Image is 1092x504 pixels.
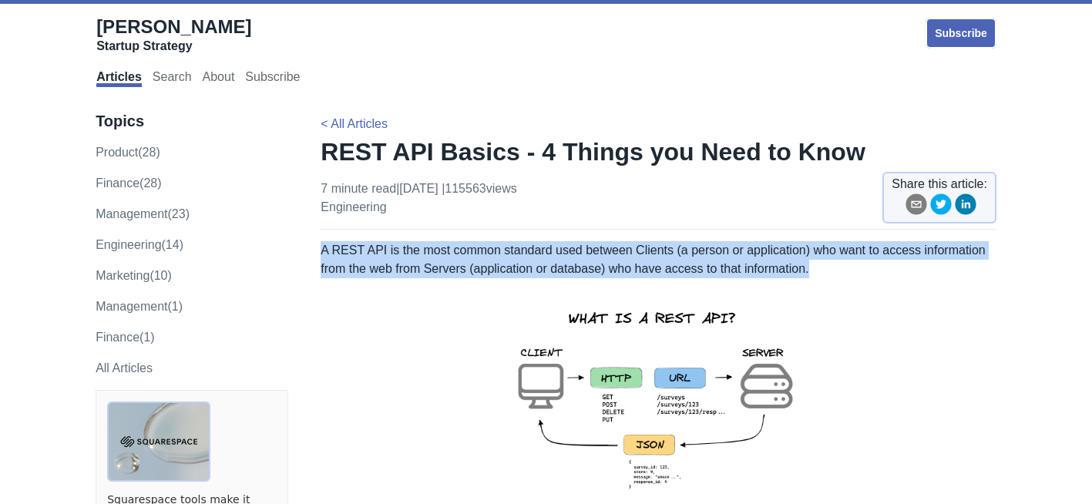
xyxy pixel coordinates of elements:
a: [PERSON_NAME]Startup Strategy [96,15,251,54]
a: Search [153,70,192,87]
div: Startup Strategy [96,39,251,54]
a: < All Articles [321,117,388,130]
a: Subscribe [245,70,300,87]
p: 7 minute read | [DATE] [321,180,516,217]
a: About [203,70,235,87]
span: | 115563 views [442,182,517,195]
a: marketing(10) [96,269,172,282]
span: [PERSON_NAME] [96,16,251,37]
img: ads via Carbon [107,402,210,482]
h3: Topics [96,112,288,131]
a: engineering [321,200,386,213]
a: management(23) [96,207,190,220]
a: Management(1) [96,300,183,313]
button: email [906,193,927,220]
a: product(28) [96,146,160,159]
a: Articles [96,70,142,87]
a: finance(28) [96,176,161,190]
a: engineering(14) [96,238,183,251]
button: twitter [930,193,952,220]
span: Share this article: [892,175,987,193]
p: A REST API is the most common standard used between Clients (a person or application) who want to... [321,241,996,278]
h1: REST API Basics - 4 Things you Need to Know [321,136,996,167]
a: Subscribe [926,18,996,49]
a: All Articles [96,361,153,375]
button: linkedin [955,193,976,220]
a: Finance(1) [96,331,154,344]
